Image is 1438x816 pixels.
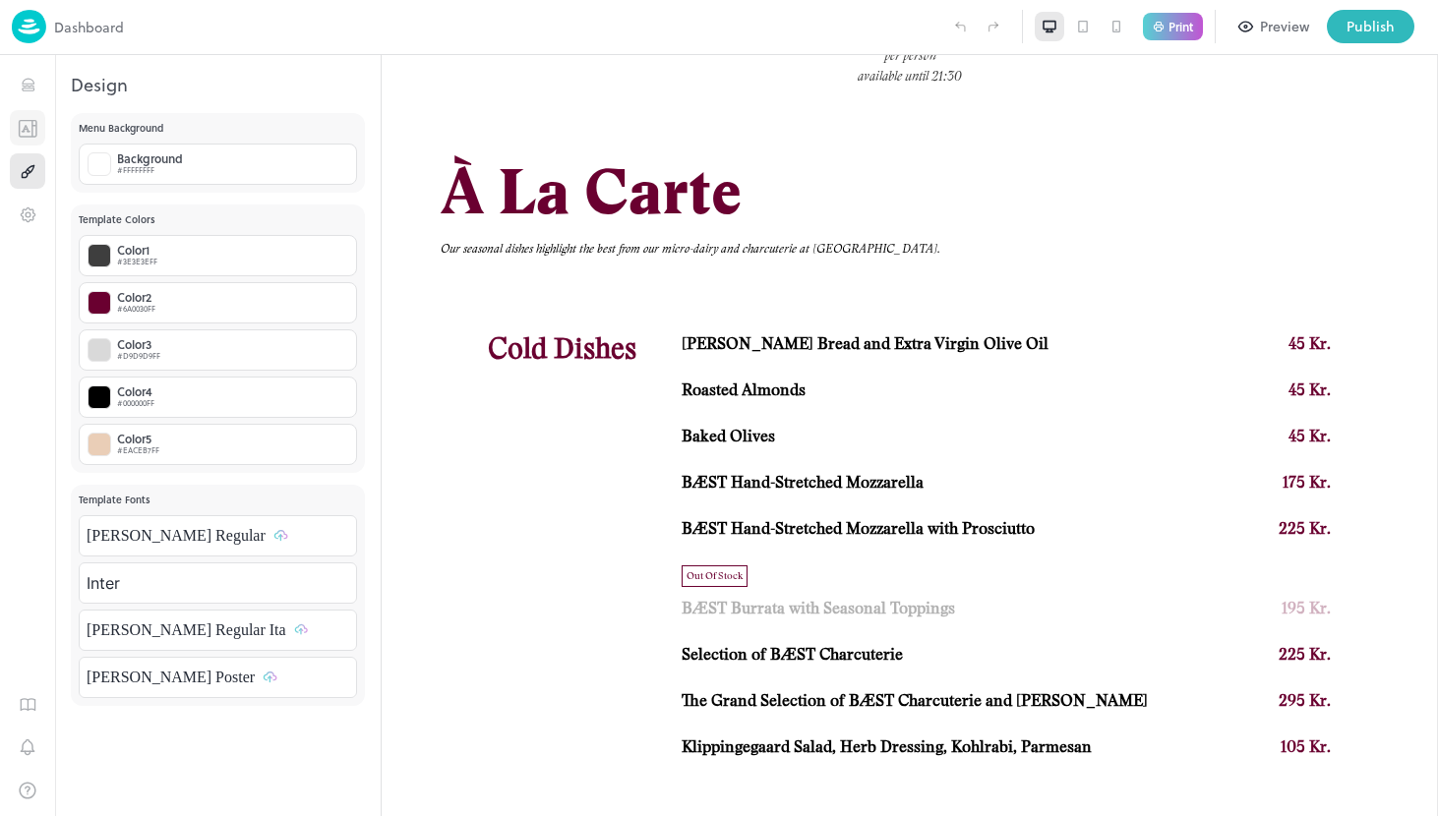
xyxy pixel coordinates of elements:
[87,621,286,638] span: [PERSON_NAME] Regular Ita
[300,418,542,437] span: BÆST Hand-Stretched Mozzarella
[907,372,949,391] span: 45 Kr.
[300,590,521,610] span: Selection of BÆST Charcuterie
[900,544,949,563] span: 195 Kr.
[87,527,266,544] span: [PERSON_NAME] Regular
[897,590,949,610] span: 225 Kr.
[117,433,159,444] div: Color 5
[117,303,155,315] div: #6A0030FF
[907,325,949,345] span: 45 Kr.
[10,67,45,102] button: Items
[117,444,159,456] div: #EACEB7FF
[59,100,997,179] p: À La Carte
[1327,10,1414,43] button: Publish
[897,464,949,484] span: 225 Kr.
[117,397,154,409] div: #000000FF
[977,10,1010,43] label: Redo (Ctrl + Y)
[106,278,275,313] p: Cold Dishes
[10,773,45,808] button: Help
[79,493,357,507] p: Template Fonts
[55,71,381,97] div: Design
[117,350,160,362] div: #D9D9D9FF
[300,636,766,656] span: The Grand Selection of BÆST Charcuterie and [PERSON_NAME]
[300,544,573,563] span: BÆST Burrata with Seasonal Toppings
[897,636,949,656] span: 295 Kr.
[87,669,255,685] span: [PERSON_NAME] Poster
[117,338,160,350] div: Color 3
[1260,16,1309,37] div: Preview
[79,562,357,604] div: Inter
[117,244,157,256] div: Color 1
[300,372,393,391] span: Baked Olives
[907,279,949,299] span: 45 Kr.
[1347,16,1395,37] div: Publish
[117,152,183,164] div: Background
[300,279,667,299] span: [PERSON_NAME] Bread and Extra Virgin Olive Oil
[12,10,46,43] img: logo-86c26b7e.jpg
[901,418,949,437] span: 175 Kr.
[117,291,155,303] div: Color 2
[10,729,45,773] div: Notifications
[117,385,154,397] div: Color 4
[79,515,357,556] div: [PERSON_NAME] Regular
[300,464,653,484] span: BÆST Hand-Stretched Mozzarella with Prosciutto
[79,212,357,227] p: Template Colors
[300,682,710,702] span: Klippingegaard Salad, Herb Dressing, Kohlrabi, Parmesan
[300,325,424,345] span: Roasted Almonds
[943,10,977,43] label: Undo (Ctrl + Z)
[305,515,361,528] span: Out Of Stock
[79,121,357,136] p: Menu Background
[79,657,357,698] div: [PERSON_NAME] Poster
[117,256,157,267] div: #3E3E3EFF
[117,164,183,176] div: #FFFFFFFF
[59,187,997,202] p: Our seasonal dishes highlight the best from our micro-dairy and charcuterie at [GEOGRAPHIC_DATA].
[1228,10,1321,43] button: Preview
[10,197,45,232] button: Settings
[899,682,949,702] span: 105 Kr.
[54,17,124,37] p: Dashboard
[476,16,580,29] span: available until 21:30
[10,153,45,189] button: Design
[10,686,45,722] button: Guides
[10,110,45,146] button: Templates
[79,610,357,651] div: [PERSON_NAME] Regular Ita
[1168,21,1193,32] p: Print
